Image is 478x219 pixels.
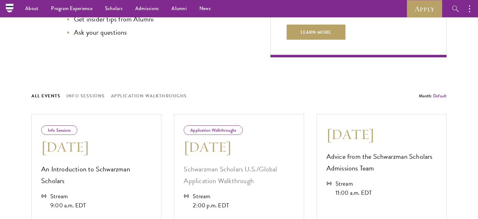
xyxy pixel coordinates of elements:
[31,92,60,100] button: All Events
[193,192,229,201] div: Stream
[336,188,372,197] div: 11:00 a.m. EDT
[433,93,447,99] button: Default
[336,179,372,188] div: Stream
[326,151,437,174] p: Advice from the Schwarzman Scholars Admissions Team
[68,14,245,25] li: Get insider tips from Alumni
[41,138,152,156] h3: [DATE]
[184,138,294,156] h3: [DATE]
[68,27,245,38] li: Ask your questions
[184,164,294,187] p: Schwarzman Scholars U.S./Global Application Walkthrough
[41,164,152,187] p: An Introduction to Schwarzman Scholars
[50,201,86,210] div: 9:00 a.m. EDT
[66,92,105,100] button: Info Sessions
[50,192,86,201] div: Stream
[286,25,345,40] span: Learn More
[184,125,243,135] div: Application Walkthroughs
[193,201,229,210] div: 2:00 p.m. EDT
[111,92,187,100] button: Application Walkthroughs
[326,125,437,143] h3: [DATE]
[41,125,77,135] div: Info Sessions
[419,93,432,99] span: Month:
